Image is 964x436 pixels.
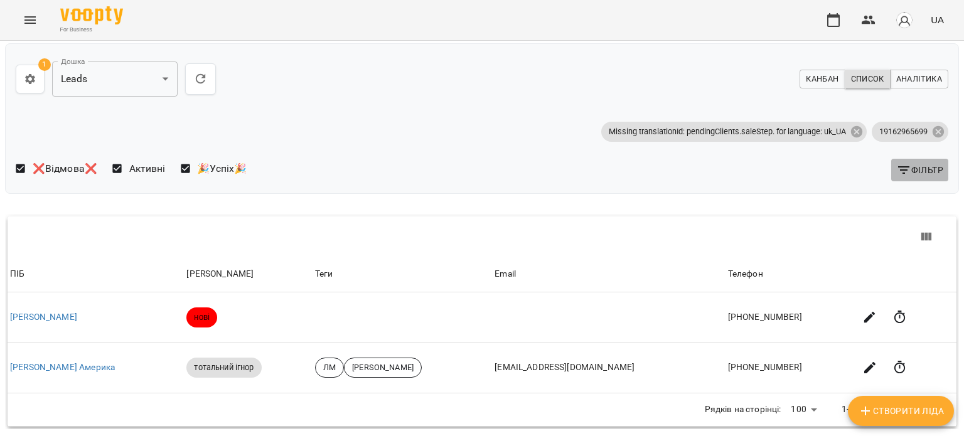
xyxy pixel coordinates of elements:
[726,343,853,393] td: [PHONE_NUMBER]
[345,362,421,373] span: [PERSON_NAME]
[842,403,868,416] p: 1-2 з 2
[800,70,845,88] button: Канбан
[316,362,343,373] span: ЛМ
[197,161,247,176] span: 🎉Успіх🎉
[186,358,261,378] div: тотальний ігнор
[60,6,123,24] img: Voopty Logo
[38,58,51,71] span: 1
[705,403,781,416] p: Рядків на сторінці:
[891,159,948,181] button: Фільтр
[601,122,867,142] div: Missing translationId: pendingClients.saleStep. for language: uk_UA
[896,162,943,178] span: Фільтр
[15,5,45,35] button: Menu
[8,216,956,257] div: Table Toolbar
[806,72,838,86] span: Канбан
[848,396,954,426] button: Створити Ліда
[186,307,217,327] div: нові
[845,70,891,88] button: Список
[851,72,884,86] span: Список
[890,70,948,88] button: Аналітика
[10,312,77,322] a: [PERSON_NAME]
[492,343,725,393] td: [EMAIL_ADDRESS][DOMAIN_NAME]
[129,161,166,176] span: Активні
[186,267,309,282] div: [PERSON_NAME]
[896,72,942,86] span: Аналітика
[601,126,854,137] span: Missing translationId: pendingClients.saleStep. for language: uk_UA
[931,13,944,26] span: UA
[858,403,944,418] span: Створити Ліда
[896,11,913,29] img: avatar_s.png
[786,400,821,418] div: 100
[10,362,115,372] a: [PERSON_NAME] Америка
[911,222,941,252] button: View Columns
[52,61,178,97] div: Leads
[315,267,490,282] div: Теги
[186,312,217,323] span: нові
[726,292,853,343] td: [PHONE_NUMBER]
[728,267,850,282] div: Телефон
[60,26,123,34] span: For Business
[10,267,181,282] div: ПІБ
[926,8,949,31] button: UA
[33,161,97,176] span: ❌Відмова❌
[495,267,722,282] div: Email
[186,362,261,373] span: тотальний ігнор
[872,122,948,142] div: 19162965699
[872,126,935,137] span: 19162965699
